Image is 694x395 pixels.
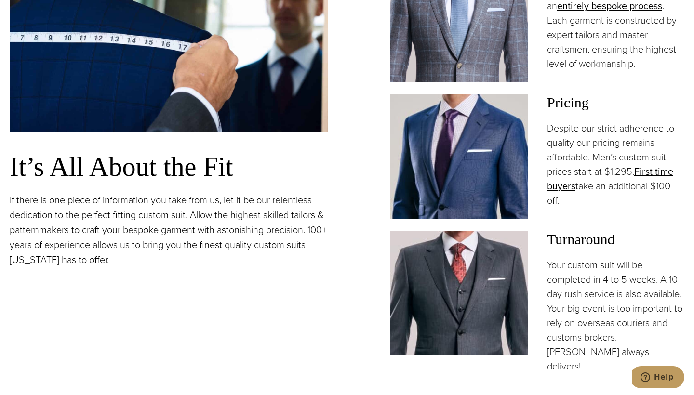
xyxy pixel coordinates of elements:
h3: It’s All About the Fit [10,151,328,183]
a: First time buyers [547,164,673,193]
iframe: Opens a widget where you can chat to one of our agents [632,366,684,390]
h3: Turnaround [547,231,684,248]
h3: Pricing [547,94,684,111]
img: Client in blue solid custom made suit with white shirt and navy tie. Fabric by Scabal. [390,94,528,219]
p: If there is one piece of information you take from us, let it be our relentless dedication to the... [10,193,328,267]
img: Client in vested charcoal bespoke suit with white shirt and red patterned tie. [390,231,528,355]
p: Your custom suit will be completed in 4 to 5 weeks. A 10 day rush service is also available. Your... [547,258,684,373]
p: Despite our strict adherence to quality our pricing remains affordable. Men’s custom suit prices ... [547,121,684,208]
